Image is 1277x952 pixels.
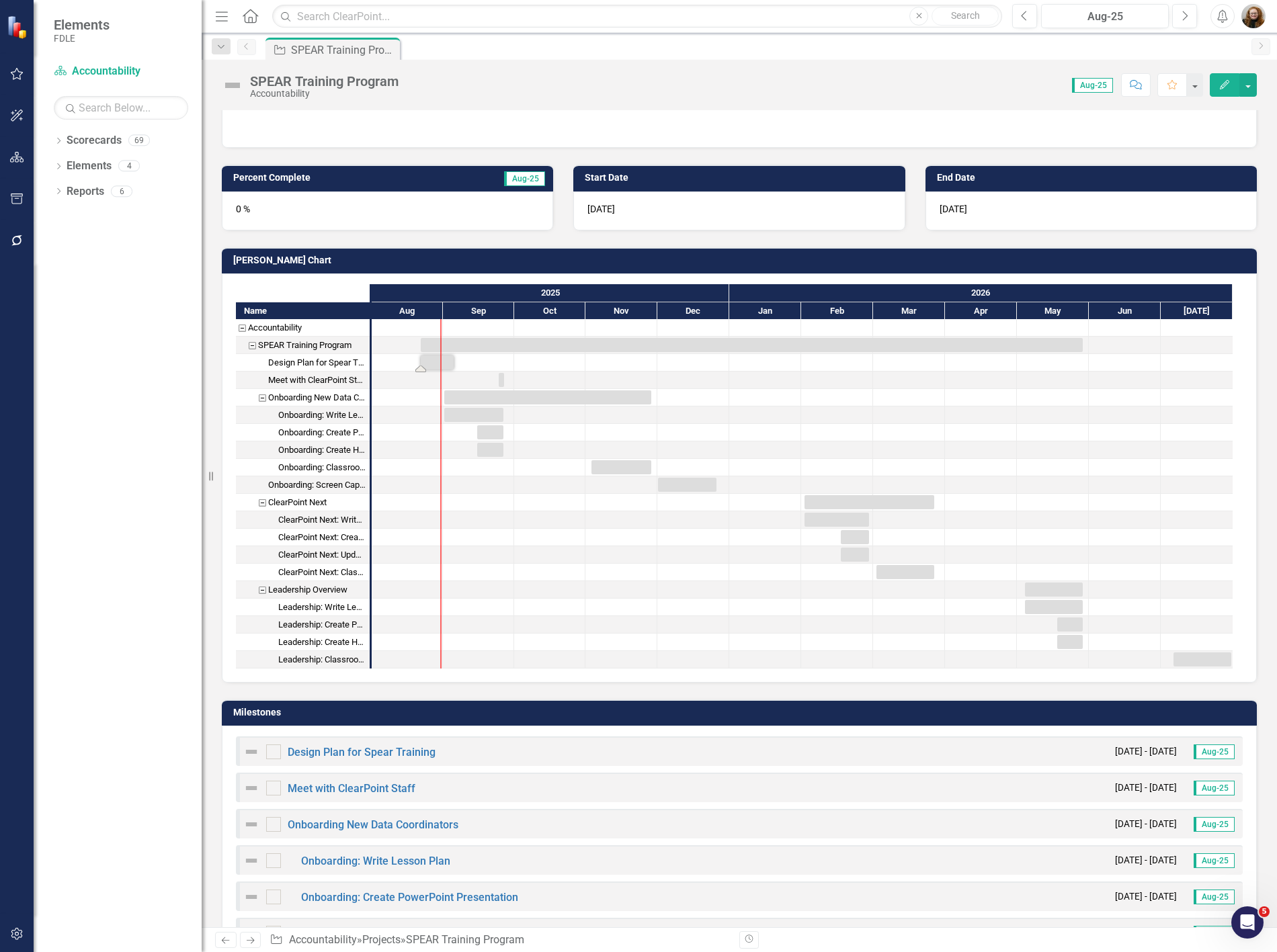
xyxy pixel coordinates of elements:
div: Jun [1089,302,1161,320]
div: Accountability [248,319,302,337]
div: Mar [873,302,945,320]
div: Design Plan for Spear Training [236,354,370,372]
div: ClearPoint Next: Classroom Training for Data Coordinators [278,564,366,581]
span: Aug-25 [1072,78,1113,93]
div: Task: Start date: 2026-02-16 End date: 2026-02-27 [841,530,869,544]
div: Task: Start date: 2025-08-22 End date: 2025-09-05 [421,355,454,370]
div: Onboarding: Write Lesson Plan [236,406,370,424]
span: Search [951,10,980,21]
div: Aug [372,302,443,320]
a: Onboarding: Write Lesson Plan [301,855,450,867]
h3: Start Date [585,173,898,183]
button: Search [932,7,999,26]
div: Onboarding: Create PowerPoint Presentation [236,424,370,441]
div: SPEAR Training Program [236,337,370,354]
small: [DATE] - [DATE] [1115,745,1177,758]
div: 2025 [372,284,729,302]
small: [DATE] - [DATE] [1115,890,1177,903]
span: Aug-25 [1194,817,1235,832]
div: Task: Start date: 2025-08-22 End date: 2026-05-29 [236,337,370,354]
div: Task: Start date: 2026-02-02 End date: 2026-03-27 [805,495,934,509]
div: ClearPoint Next: Classroom Training for Data Coordinators [236,564,370,581]
div: Jan [729,302,801,320]
div: Leadership Overview [236,581,370,599]
a: Reports [67,184,104,200]
a: Elements [67,159,112,174]
h3: End Date [937,173,1250,183]
div: Dec [657,302,729,320]
div: ClearPoint Next: Update Desktop Procedure Handout [236,546,370,564]
img: Jennifer Siddoway [1241,4,1266,28]
div: Task: Start date: 2026-05-04 End date: 2026-05-29 [236,581,370,599]
small: [DATE] - [DATE] [1115,818,1177,830]
div: SPEAR Training Program [258,337,352,354]
small: [DATE] - [DATE] [1115,854,1177,867]
img: Not Defined [243,816,259,832]
div: Nov [585,302,657,320]
img: Not Defined [243,853,259,869]
div: Task: Start date: 2025-11-03 End date: 2025-11-28 [236,459,370,476]
div: Onboarding New Data Coordinators [268,389,366,406]
div: ClearPoint Next: Create PowerPoint Presentation [236,529,370,546]
div: Leadership: Classroom Training for Leadership [236,651,370,668]
span: Elements [54,17,110,33]
div: Task: Start date: 2025-09-01 End date: 2025-11-28 [236,389,370,406]
a: Scorecards [67,133,122,148]
div: Task: Start date: 2026-03-02 End date: 2026-03-27 [236,564,370,581]
div: Design Plan for Spear Training [268,354,366,372]
div: Accountability [236,319,370,337]
h3: Milestones [233,707,1250,718]
div: Task: Start date: 2026-05-18 End date: 2026-05-29 [1057,635,1083,649]
div: ClearPoint Next [268,494,327,511]
div: Oct [514,302,585,320]
div: Onboarding: Classroom Training for Data Coordinators [278,459,366,476]
div: Task: Start date: 2025-12-01 End date: 2025-12-26 [236,476,370,494]
a: Projects [362,933,401,946]
a: Onboarding New Data Coordinators [288,818,458,831]
div: Meet with ClearPoint Staff [236,372,370,389]
div: Task: Start date: 2026-02-02 End date: 2026-02-27 [805,513,869,527]
input: Search ClearPoint... [272,5,1002,28]
span: Aug-25 [1194,781,1235,795]
div: Name [236,302,370,319]
img: ClearPoint Strategy [7,15,30,38]
div: ClearPoint Next: Write Lesson Plan [278,511,366,529]
div: Task: Start date: 2025-08-22 End date: 2026-05-29 [421,338,1083,352]
div: Task: Start date: 2025-09-01 End date: 2025-09-26 [444,408,503,422]
a: Accountability [289,933,357,946]
span: Aug-25 [1194,926,1235,941]
div: Leadership: Classroom Training for Leadership [278,651,366,668]
div: Apr [945,302,1017,320]
div: Leadership: Write Lesson Plan [236,599,370,616]
div: Task: Start date: 2026-02-16 End date: 2026-02-27 [236,546,370,564]
img: Not Defined [243,780,259,796]
div: ClearPoint Next: Update Desktop Procedure Handout [278,546,366,564]
div: Task: Start date: 2026-07-06 End date: 2026-07-31 [1173,652,1231,666]
div: Task: Start date: 2026-05-18 End date: 2026-05-29 [236,616,370,634]
div: Task: Accountability Start date: 2025-08-22 End date: 2025-08-23 [236,319,370,337]
div: Leadership: Create Handouts (Projects to Assist Strategic Goals) [236,634,370,651]
span: [DATE] [587,204,615,214]
div: ClearPoint Next [236,494,370,511]
div: Leadership: Write Lesson Plan [278,599,366,616]
div: Onboarding: Classroom Training for Data Coordinators [236,459,370,476]
div: Task: Start date: 2026-07-06 End date: 2026-07-31 [236,651,370,668]
div: Feb [801,302,873,320]
small: FDLE [54,33,110,44]
div: Onboarding: Create Handouts [278,441,366,459]
a: Meet with ClearPoint Staff [288,782,415,795]
div: Onboarding: Screen Captures Video of Common issues [236,476,370,494]
div: Onboarding: Write Lesson Plan [278,406,366,424]
img: Not Defined [222,75,243,96]
div: Leadership Overview [268,581,347,599]
div: 69 [128,135,150,146]
img: Not Defined [243,925,259,941]
span: Aug-25 [1194,853,1235,868]
div: Leadership: Create Handouts (Projects to Assist Strategic Goals) [278,634,366,651]
div: Task: Start date: 2025-09-15 End date: 2025-09-26 [236,441,370,459]
span: [DATE] [940,204,967,214]
iframe: Intercom live chat [1231,906,1264,939]
span: Aug-25 [504,171,545,186]
div: Task: Start date: 2026-05-04 End date: 2026-05-29 [1025,600,1083,614]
